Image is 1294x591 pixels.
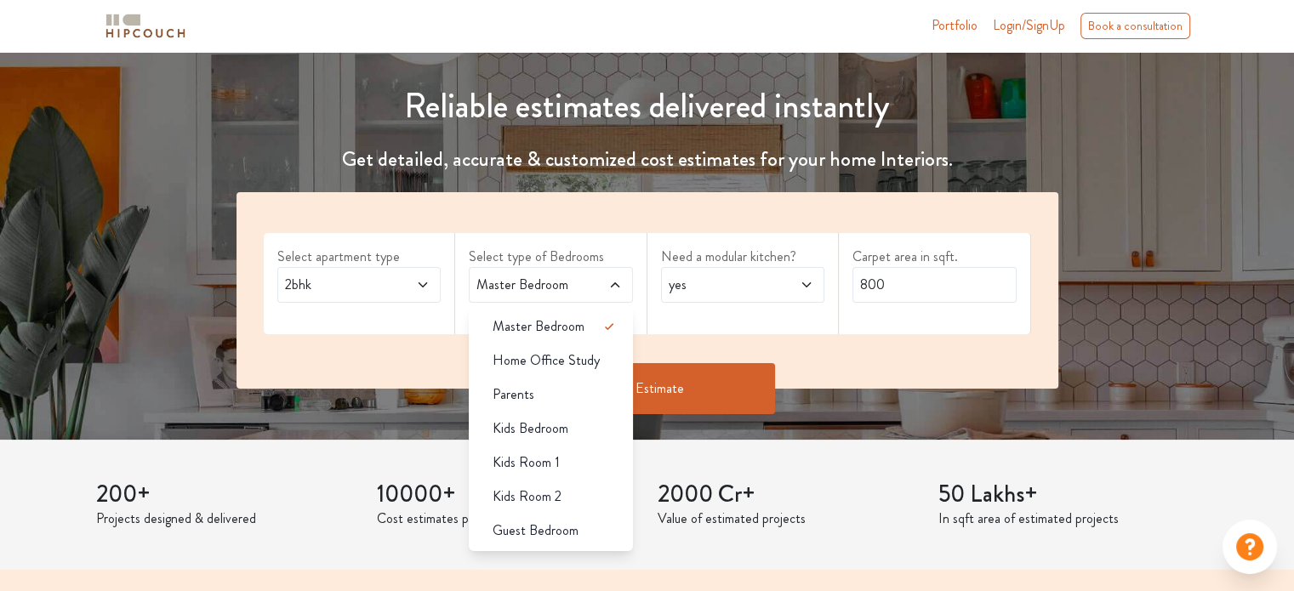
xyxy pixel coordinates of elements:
[377,509,637,529] p: Cost estimates provided
[96,480,356,509] h3: 200+
[661,247,825,267] label: Need a modular kitchen?
[377,480,637,509] h3: 10000+
[658,480,918,509] h3: 2000 Cr+
[493,452,560,473] span: Kids Room 1
[96,509,356,529] p: Projects designed & delivered
[493,350,600,371] span: Home Office Study
[938,509,1199,529] p: In sqft area of estimated projects
[493,418,568,439] span: Kids Bedroom
[493,316,584,337] span: Master Bedroom
[226,86,1069,127] h1: Reliable estimates delivered instantly
[469,247,633,267] label: Select type of Bedrooms
[520,363,775,414] button: Get Estimate
[473,275,584,295] span: Master Bedroom
[932,15,978,36] a: Portfolio
[103,7,188,45] span: logo-horizontal.svg
[469,303,633,321] div: select 1 more room(s)
[493,384,534,405] span: Parents
[493,520,579,541] span: Guest Bedroom
[277,247,442,267] label: Select apartment type
[103,11,188,41] img: logo-horizontal.svg
[665,275,777,295] span: yes
[993,15,1065,35] span: Login/SignUp
[226,147,1069,172] h4: Get detailed, accurate & customized cost estimates for your home Interiors.
[852,247,1017,267] label: Carpet area in sqft.
[658,509,918,529] p: Value of estimated projects
[493,486,561,507] span: Kids Room 2
[852,267,1017,303] input: Enter area sqft
[938,480,1199,509] h3: 50 Lakhs+
[282,275,393,295] span: 2bhk
[1080,13,1190,39] div: Book a consultation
